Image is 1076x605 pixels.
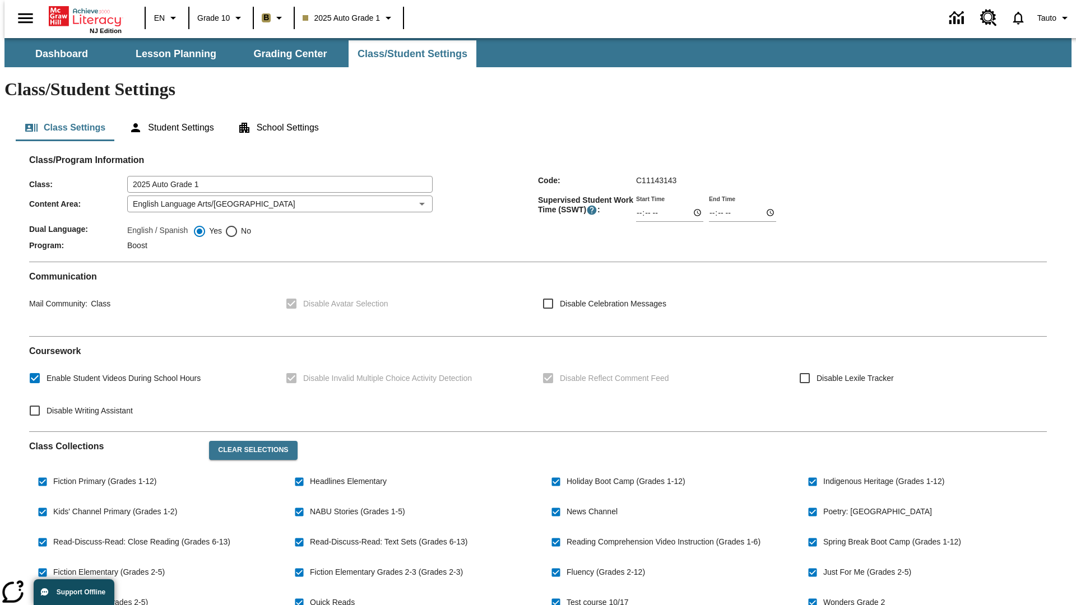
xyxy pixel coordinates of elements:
[4,40,477,67] div: SubNavbar
[709,194,735,203] label: End Time
[16,114,114,141] button: Class Settings
[234,40,346,67] button: Grading Center
[943,3,973,34] a: Data Center
[29,225,127,234] span: Dual Language :
[127,241,147,250] span: Boost
[823,506,932,518] span: Poetry: [GEOGRAPHIC_DATA]
[49,4,122,34] div: Home
[310,506,405,518] span: NABU Stories (Grades 1-5)
[310,476,387,487] span: Headlines Elementary
[193,8,249,28] button: Grade: Grade 10, Select a grade
[120,40,232,67] button: Lesson Planning
[538,196,636,216] span: Supervised Student Work Time (SSWT) :
[823,566,911,578] span: Just For Me (Grades 2-5)
[567,536,760,548] span: Reading Comprehension Video Instruction (Grades 1-6)
[567,566,645,578] span: Fluency (Grades 2-12)
[29,441,200,452] h2: Class Collections
[238,225,251,237] span: No
[4,79,1072,100] h1: Class/Student Settings
[206,225,222,237] span: Yes
[136,48,216,61] span: Lesson Planning
[586,204,597,216] button: Supervised Student Work Time is the timeframe when students can take LevelSet and when lessons ar...
[6,40,118,67] button: Dashboard
[29,155,1047,165] h2: Class/Program Information
[349,40,476,67] button: Class/Student Settings
[87,299,110,308] span: Class
[823,476,944,487] span: Indigenous Heritage (Grades 1-12)
[29,299,87,308] span: Mail Community :
[197,12,230,24] span: Grade 10
[149,8,185,28] button: Language: EN, Select a language
[53,536,230,548] span: Read-Discuss-Read: Close Reading (Grades 6-13)
[16,114,1060,141] div: Class/Student Settings
[53,566,165,578] span: Fiction Elementary (Grades 2-5)
[29,180,127,189] span: Class :
[1033,8,1076,28] button: Profile/Settings
[636,176,676,185] span: C11143143
[49,5,122,27] a: Home
[29,241,127,250] span: Program :
[120,114,222,141] button: Student Settings
[303,298,388,310] span: Disable Avatar Selection
[310,536,467,548] span: Read-Discuss-Read: Text Sets (Grades 6-13)
[47,405,133,417] span: Disable Writing Assistant
[263,11,269,25] span: B
[29,271,1047,282] h2: Communication
[823,536,961,548] span: Spring Break Boot Camp (Grades 1-12)
[127,176,433,193] input: Class
[29,271,1047,327] div: Communication
[560,373,669,384] span: Disable Reflect Comment Feed
[29,166,1047,253] div: Class/Program Information
[34,579,114,605] button: Support Offline
[973,3,1004,33] a: Resource Center, Will open in new tab
[154,12,165,24] span: EN
[310,566,463,578] span: Fiction Elementary Grades 2-3 (Grades 2-3)
[1037,12,1056,24] span: Tauto
[303,373,472,384] span: Disable Invalid Multiple Choice Activity Detection
[53,506,177,518] span: Kids' Channel Primary (Grades 1-2)
[35,48,88,61] span: Dashboard
[209,441,297,460] button: Clear Selections
[29,346,1047,356] h2: Course work
[29,346,1047,422] div: Coursework
[560,298,666,310] span: Disable Celebration Messages
[127,225,188,238] label: English / Spanish
[229,114,328,141] button: School Settings
[303,12,380,24] span: 2025 Auto Grade 1
[9,2,42,35] button: Open side menu
[538,176,636,185] span: Code :
[253,48,327,61] span: Grading Center
[90,27,122,34] span: NJ Edition
[567,476,685,487] span: Holiday Boot Camp (Grades 1-12)
[567,506,618,518] span: News Channel
[53,476,156,487] span: Fiction Primary (Grades 1-12)
[57,588,105,596] span: Support Offline
[29,199,127,208] span: Content Area :
[257,8,290,28] button: Boost Class color is light brown. Change class color
[298,8,400,28] button: Class: 2025 Auto Grade 1, Select your class
[127,196,433,212] div: English Language Arts/[GEOGRAPHIC_DATA]
[1004,3,1033,32] a: Notifications
[47,373,201,384] span: Enable Student Videos During School Hours
[636,194,665,203] label: Start Time
[4,38,1072,67] div: SubNavbar
[358,48,467,61] span: Class/Student Settings
[817,373,894,384] span: Disable Lexile Tracker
